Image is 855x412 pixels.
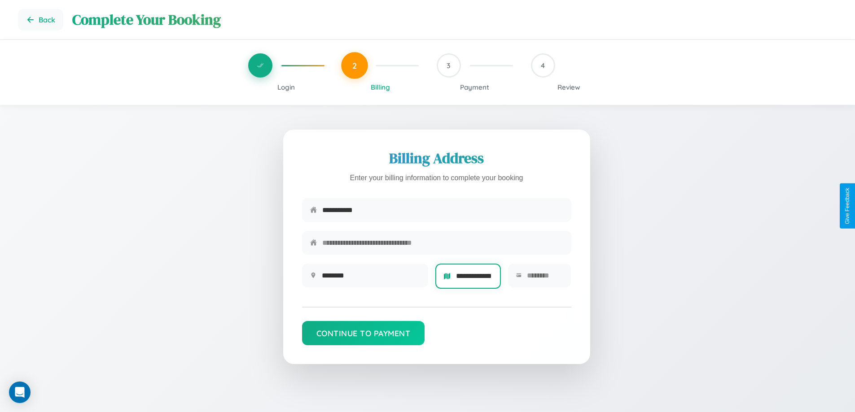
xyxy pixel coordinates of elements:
[541,61,545,70] span: 4
[844,188,851,224] div: Give Feedback
[302,321,425,345] button: Continue to Payment
[557,83,580,91] span: Review
[371,83,390,91] span: Billing
[352,61,357,70] span: 2
[9,382,31,403] div: Open Intercom Messenger
[18,9,63,30] button: Go back
[302,148,571,168] h2: Billing Address
[460,83,489,91] span: Payment
[72,10,837,30] h1: Complete Your Booking
[447,61,451,70] span: 3
[277,83,295,91] span: Login
[302,172,571,185] p: Enter your billing information to complete your booking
